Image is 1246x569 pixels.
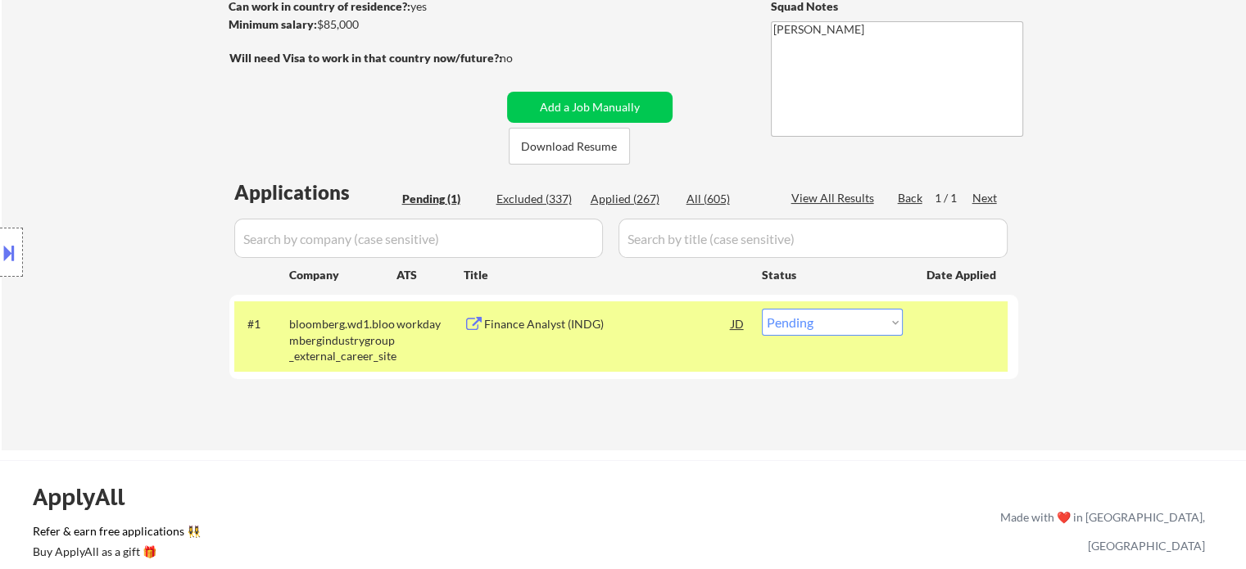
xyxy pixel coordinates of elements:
button: Add a Job Manually [507,92,673,123]
div: View All Results [791,190,879,206]
div: Applications [234,183,396,202]
div: Status [762,260,903,289]
div: Company [289,267,396,283]
div: Next [972,190,999,206]
div: Pending (1) [402,191,484,207]
button: Download Resume [509,128,630,165]
div: ATS [396,267,464,283]
div: Applied (267) [591,191,673,207]
input: Search by company (case sensitive) [234,219,603,258]
div: no [500,50,546,66]
div: $85,000 [229,16,501,33]
strong: Will need Visa to work in that country now/future?: [229,51,502,65]
div: Made with ❤️ in [GEOGRAPHIC_DATA], [GEOGRAPHIC_DATA] [994,503,1205,560]
div: ApplyAll [33,483,143,511]
div: Buy ApplyAll as a gift 🎁 [33,546,197,558]
div: JD [730,309,746,338]
div: 1 / 1 [935,190,972,206]
div: Back [898,190,924,206]
div: bloomberg.wd1.bloombergindustrygroup_external_career_site [289,316,396,364]
div: Date Applied [927,267,999,283]
div: Excluded (337) [496,191,578,207]
div: workday [396,316,464,332]
strong: Minimum salary: [229,17,317,31]
div: Title [464,267,746,283]
a: Buy ApplyAll as a gift 🎁 [33,543,197,563]
div: All (605) [686,191,768,207]
a: Refer & earn free applications 👯‍♀️ [33,526,658,543]
div: Finance Analyst (INDG) [484,316,732,332]
input: Search by title (case sensitive) [618,219,1008,258]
